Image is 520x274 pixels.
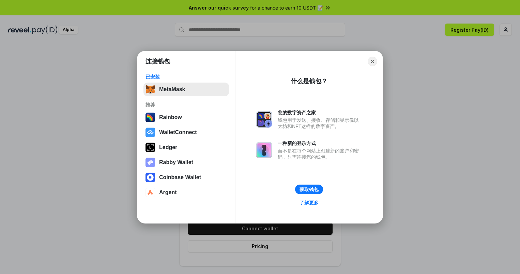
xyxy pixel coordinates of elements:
button: Rainbow [143,111,229,124]
h1: 连接钱包 [146,57,170,66]
img: svg+xml,%3Csvg%20fill%3D%22none%22%20height%3D%2233%22%20viewBox%3D%220%200%2035%2033%22%20width%... [146,85,155,94]
div: WalletConnect [159,129,197,135]
button: MetaMask [143,83,229,96]
button: Coinbase Wallet [143,171,229,184]
button: WalletConnect [143,126,229,139]
button: Rabby Wallet [143,156,229,169]
div: Rainbow [159,114,182,120]
button: Argent [143,186,229,199]
div: 而不是在每个网站上创建新的账户和密码，只需连接您的钱包。 [278,148,362,160]
div: 什么是钱包？ [291,77,327,85]
div: 了解更多 [300,200,319,206]
button: Ledger [143,141,229,154]
div: 推荐 [146,102,227,108]
button: Close [368,57,377,66]
img: svg+xml,%3Csvg%20xmlns%3D%22http%3A%2F%2Fwww.w3.org%2F2000%2Fsvg%22%20fill%3D%22none%22%20viewBox... [146,158,155,167]
div: 一种新的登录方式 [278,140,362,146]
div: MetaMask [159,86,185,92]
img: svg+xml,%3Csvg%20width%3D%2228%22%20height%3D%2228%22%20viewBox%3D%220%200%2028%2028%22%20fill%3D... [146,188,155,197]
div: 获取钱包 [300,186,319,192]
img: svg+xml,%3Csvg%20width%3D%2228%22%20height%3D%2228%22%20viewBox%3D%220%200%2028%2028%22%20fill%3D... [146,173,155,182]
div: Ledger [159,144,177,150]
img: svg+xml,%3Csvg%20xmlns%3D%22http%3A%2F%2Fwww.w3.org%2F2000%2Fsvg%22%20fill%3D%22none%22%20viewBox... [256,111,272,128]
img: svg+xml,%3Csvg%20width%3D%2228%22%20height%3D%2228%22%20viewBox%3D%220%200%2028%2028%22%20fill%3D... [146,128,155,137]
img: svg+xml,%3Csvg%20xmlns%3D%22http%3A%2F%2Fwww.w3.org%2F2000%2Fsvg%22%20fill%3D%22none%22%20viewBox... [256,142,272,158]
div: 钱包用于发送、接收、存储和显示像以太坊和NFT这样的数字资产。 [278,117,362,129]
div: Rabby Wallet [159,159,193,165]
img: svg+xml,%3Csvg%20width%3D%22120%22%20height%3D%22120%22%20viewBox%3D%220%200%20120%20120%22%20fil... [146,113,155,122]
a: 了解更多 [295,198,323,207]
img: svg+xml,%3Csvg%20xmlns%3D%22http%3A%2F%2Fwww.w3.org%2F2000%2Fsvg%22%20width%3D%2228%22%20height%3... [146,143,155,152]
button: 获取钱包 [295,185,323,194]
div: Argent [159,189,177,196]
div: 您的数字资产之家 [278,110,362,116]
div: Coinbase Wallet [159,174,201,181]
div: 已安装 [146,74,227,80]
